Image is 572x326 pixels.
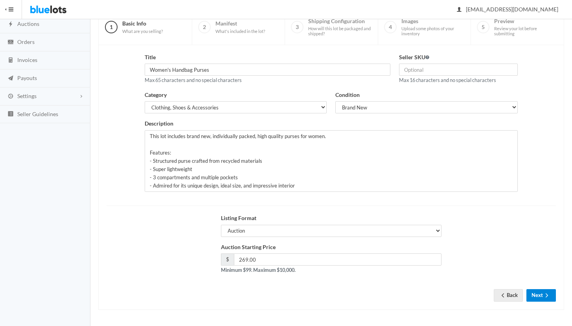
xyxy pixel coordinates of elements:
textarea: This lot includes brand new, individually packed, high quality purses for women. Features: - Stru... [145,130,518,192]
ion-icon: cash [7,39,15,46]
ion-icon: list box [7,111,15,118]
ion-icon: calculator [7,57,15,64]
span: Seller Guidelines [17,111,58,117]
span: Payouts [17,75,37,81]
small: Max 16 characters and no special characters [399,77,496,83]
span: What's included in the lot? [215,29,265,34]
span: 1 [105,21,118,33]
small: Max 65 characters and no special characters [145,77,242,83]
label: Description [145,119,173,128]
input: Optional [399,64,518,76]
span: 3 [291,21,303,33]
label: Title [145,53,156,62]
span: Review your lot before submitting [494,26,557,36]
span: Preview [494,18,557,36]
label: Category [145,91,167,100]
span: Settings [17,93,37,99]
span: Invoices [17,56,37,63]
input: 0 [234,253,441,266]
label: Condition [335,91,360,100]
ion-icon: arrow forward [543,292,551,300]
span: Basic Info [122,20,163,34]
ion-icon: paper plane [7,75,15,82]
button: Nextarrow forward [526,289,556,301]
span: What are you selling? [122,29,163,34]
label: Listing Format [221,214,256,223]
span: 4 [384,21,397,33]
span: $ [221,253,234,266]
ion-icon: person [455,6,463,14]
label: Auction Starting Price [221,243,276,252]
ion-icon: cog [7,93,15,100]
a: arrow backBack [494,289,523,301]
span: Orders [17,38,35,45]
span: Shipping Configuration [308,18,372,36]
span: How will this lot be packaged and shipped? [308,26,372,36]
span: 2 [198,21,211,33]
span: [EMAIL_ADDRESS][DOMAIN_NAME] [457,6,558,13]
span: Upload some photos of your inventory [401,26,465,36]
ion-icon: flash [7,21,15,28]
span: Images [401,18,465,36]
input: e.g. North Face, Polarmax and More Women's Winter Apparel [145,64,390,76]
ion-icon: arrow back [499,292,507,300]
span: 5 [477,21,489,33]
span: Manifest [215,20,265,34]
strong: Minimum $99. Maximum $10,000. [221,267,296,273]
label: Seller SKU [399,53,429,62]
span: Auctions [17,20,39,27]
